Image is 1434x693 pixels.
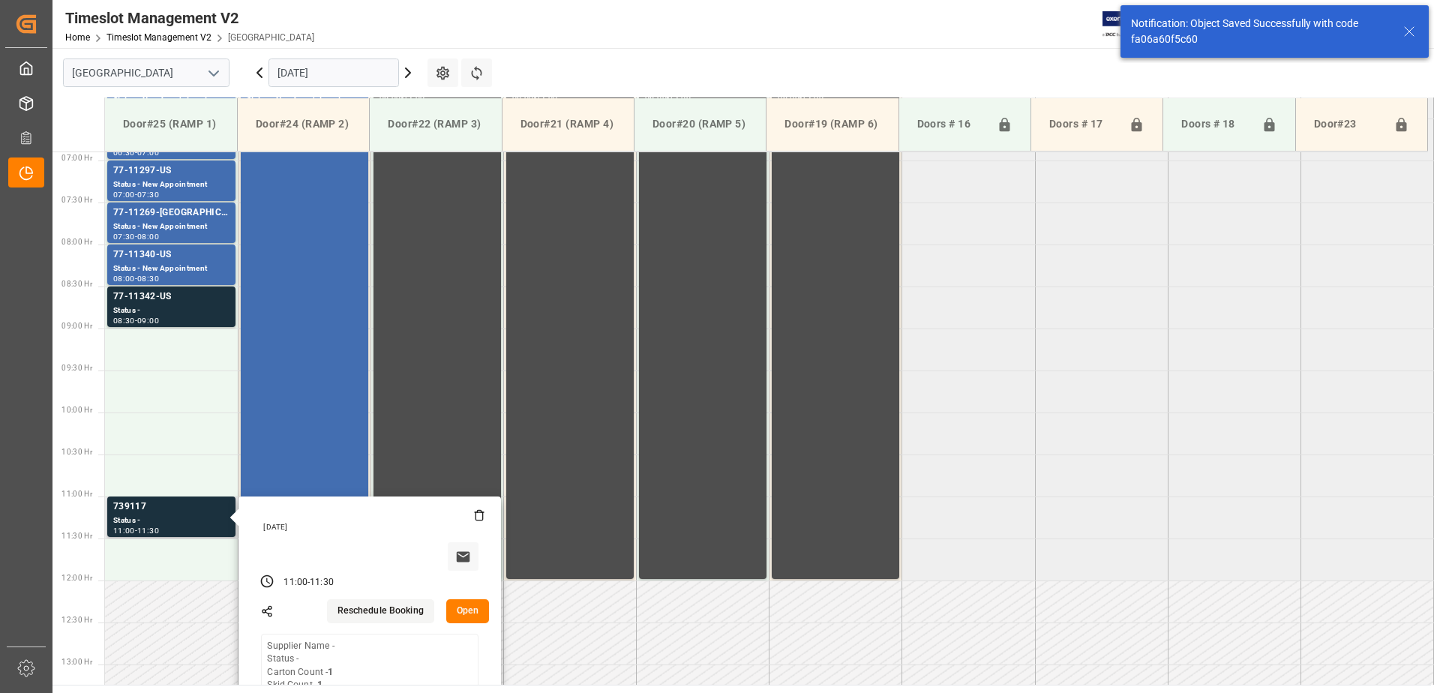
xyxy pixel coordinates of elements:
div: 11:00 [113,527,135,534]
div: 11:30 [137,527,159,534]
div: 07:00 [113,191,135,198]
div: - [135,275,137,282]
div: Status - New Appointment [113,178,229,191]
div: Door#24 (RAMP 2) [250,110,357,138]
div: Timeslot Management V2 [65,7,314,29]
b: 1 [317,679,322,690]
div: - [307,576,310,589]
div: Status - [113,514,229,527]
div: Doors # 16 [911,110,991,139]
div: Door#22 (RAMP 3) [382,110,489,138]
div: Doors # 18 [1175,110,1255,139]
span: 09:00 Hr [61,322,92,330]
div: 11:30 [310,576,334,589]
span: 08:00 Hr [61,238,92,246]
span: 12:30 Hr [61,616,92,624]
input: Type to search/select [63,58,229,87]
div: - [135,527,137,534]
div: - [135,149,137,156]
div: Door#23 [1308,110,1387,139]
div: Status - [113,304,229,317]
div: 08:30 [137,275,159,282]
b: 1 [328,667,333,677]
button: Reschedule Booking [327,599,434,623]
div: 77-11269-[GEOGRAPHIC_DATA] [113,205,229,220]
span: 10:30 Hr [61,448,92,456]
div: 07:30 [113,233,135,240]
div: 08:00 [137,233,159,240]
span: 13:00 Hr [61,658,92,666]
div: - [135,233,137,240]
div: Status - New Appointment [113,220,229,233]
div: 77-11342-US [113,289,229,304]
div: Status - New Appointment [113,262,229,275]
div: 11:00 [283,576,307,589]
div: 08:00 [113,275,135,282]
div: 07:30 [137,191,159,198]
div: 77-11340-US [113,247,229,262]
span: 12:00 Hr [61,574,92,582]
div: 07:00 [137,149,159,156]
div: 06:30 [113,149,135,156]
div: - [135,191,137,198]
a: Timeslot Management V2 [106,32,211,43]
button: open menu [202,61,224,85]
div: Notification: Object Saved Successfully with code fa06a60f5c60 [1131,16,1389,47]
div: Door#25 (RAMP 1) [117,110,225,138]
span: 09:30 Hr [61,364,92,372]
div: Doors # 17 [1043,110,1123,139]
div: 08:30 [113,317,135,324]
button: Open [446,599,490,623]
span: 07:30 Hr [61,196,92,204]
div: [DATE] [258,522,484,532]
a: Home [65,32,90,43]
div: 09:00 [137,317,159,324]
div: 77-11297-US [113,163,229,178]
span: 08:30 Hr [61,280,92,288]
div: 739117 [113,499,229,514]
div: Door#21 (RAMP 4) [514,110,622,138]
span: 07:00 Hr [61,154,92,162]
div: - [135,317,137,324]
span: 11:00 Hr [61,490,92,498]
input: DD.MM.YYYY [268,58,399,87]
div: Door#19 (RAMP 6) [778,110,886,138]
img: Exertis%20JAM%20-%20Email%20Logo.jpg_1722504956.jpg [1102,11,1154,37]
span: 11:30 Hr [61,532,92,540]
span: 10:00 Hr [61,406,92,414]
div: Door#20 (RAMP 5) [646,110,754,138]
